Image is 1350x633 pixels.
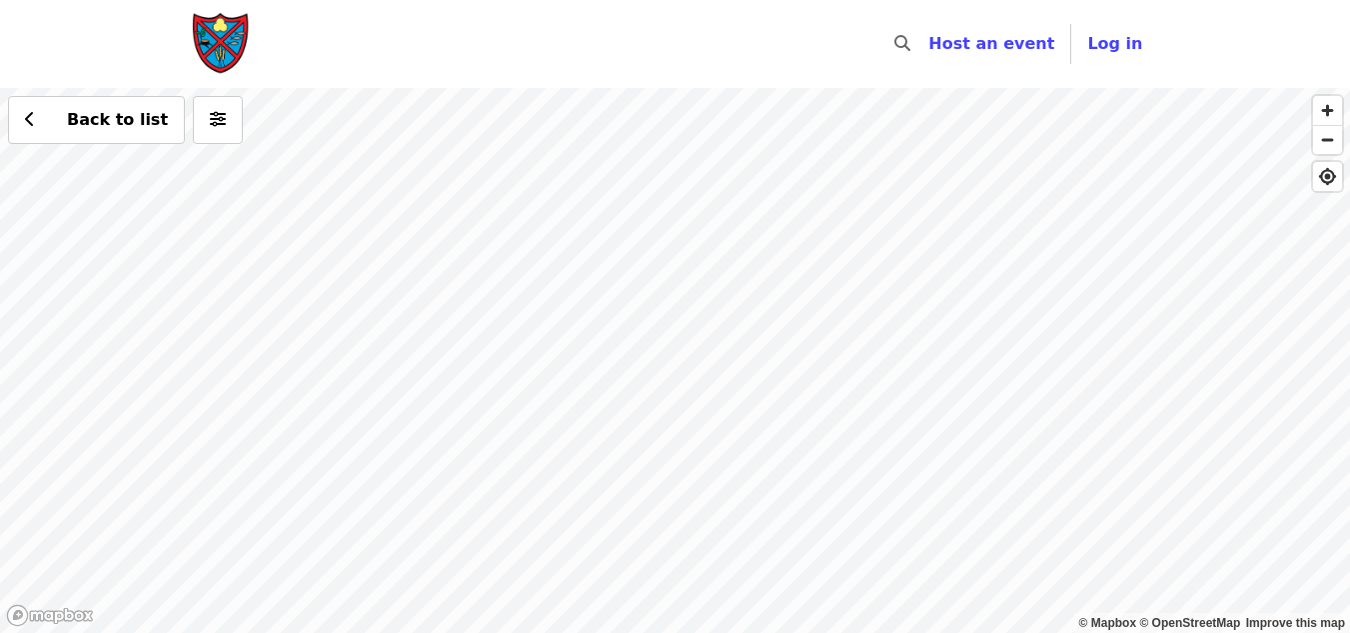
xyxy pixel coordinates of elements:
button: Back to list [8,96,185,144]
button: Zoom In [1313,96,1342,125]
img: Society of St. Andrew - Home [192,12,252,76]
span: Log in [1087,34,1142,53]
button: Log in [1071,24,1158,64]
button: Find My Location [1313,162,1342,191]
input: Search [922,20,938,68]
span: Back to list [67,110,168,129]
a: Mapbox [1079,616,1137,630]
button: More filters (0 selected) [193,96,243,144]
a: OpenStreetMap [1139,616,1240,630]
a: Host an event [928,34,1054,53]
button: Zoom Out [1313,125,1342,154]
a: Map feedback [1246,616,1345,630]
i: sliders-h icon [210,110,226,129]
i: chevron-left icon [25,110,35,129]
i: search icon [894,34,910,53]
a: Mapbox logo [6,604,94,627]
